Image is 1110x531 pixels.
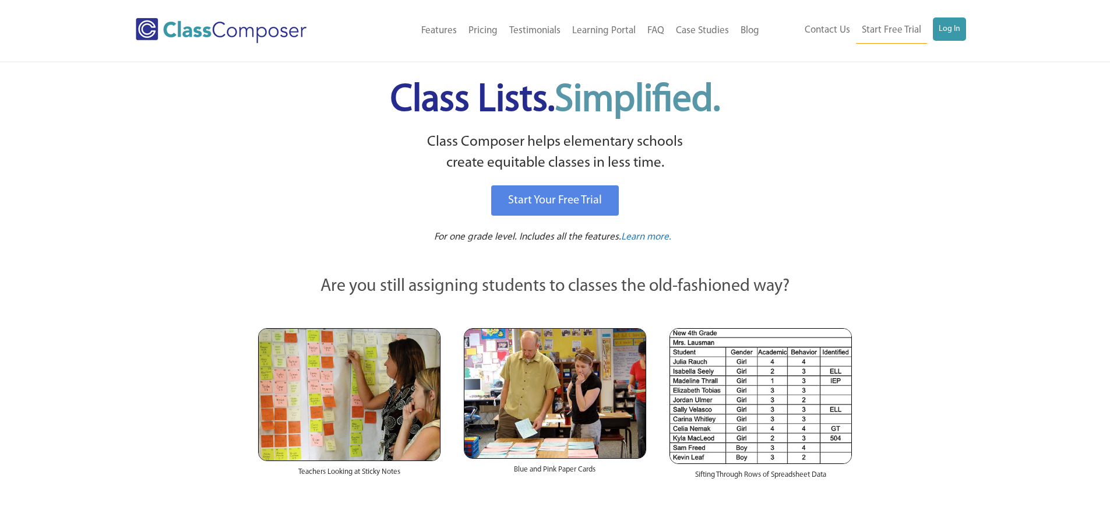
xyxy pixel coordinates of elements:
nav: Header Menu [765,17,966,44]
div: Blue and Pink Paper Cards [464,459,646,487]
a: Testimonials [503,18,566,44]
span: For one grade level. Includes all the features. [434,232,621,242]
a: FAQ [642,18,670,44]
span: Class Lists. [390,82,720,119]
a: Learning Portal [566,18,642,44]
a: Blog [735,18,765,44]
img: Class Composer [136,18,306,43]
img: Blue and Pink Paper Cards [464,328,646,458]
a: Features [415,18,463,44]
a: Learn more. [621,230,671,245]
div: Teachers Looking at Sticky Notes [258,461,441,489]
img: Spreadsheets [669,328,852,464]
a: Contact Us [799,17,856,43]
a: Log In [933,17,966,41]
a: Start Free Trial [856,17,927,44]
span: Start Your Free Trial [508,195,602,206]
nav: Header Menu [354,18,765,44]
p: Are you still assigning students to classes the old-fashioned way? [258,274,852,300]
a: Pricing [463,18,503,44]
div: Sifting Through Rows of Spreadsheet Data [669,464,852,492]
span: Simplified. [555,82,720,119]
span: Learn more. [621,232,671,242]
a: Case Studies [670,18,735,44]
a: Start Your Free Trial [491,185,619,216]
p: Class Composer helps elementary schools create equitable classes in less time. [256,132,854,174]
img: Teachers Looking at Sticky Notes [258,328,441,461]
